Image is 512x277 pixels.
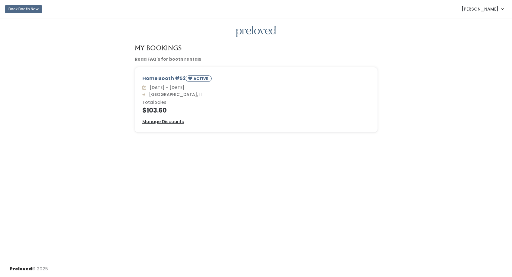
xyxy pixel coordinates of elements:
h4: My Bookings [135,44,182,51]
span: [PERSON_NAME] [462,6,498,12]
span: [DATE] - [DATE] [147,84,185,91]
img: preloved logo [236,26,276,37]
u: Manage Discounts [142,119,184,125]
div: Home Booth #52 [142,75,370,84]
div: © 2025 [10,261,48,272]
a: Read FAQ's for booth rentals [135,56,201,62]
button: Book Booth Now [5,5,42,13]
small: ACTIVE [194,76,209,81]
span: [GEOGRAPHIC_DATA], Il [147,91,202,97]
h6: Total Sales [142,100,370,105]
h4: $103.60 [142,107,370,114]
a: Manage Discounts [142,119,184,125]
span: Preloved [10,266,32,272]
a: Book Booth Now [5,2,42,16]
a: [PERSON_NAME] [456,2,510,15]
